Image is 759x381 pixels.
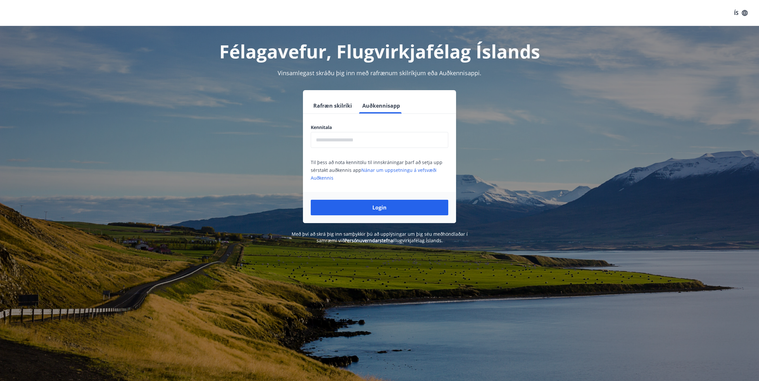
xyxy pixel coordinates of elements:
[730,7,751,19] button: ÍS
[311,124,448,131] label: Kennitala
[344,237,393,244] a: Persónuverndarstefna
[311,98,355,113] button: Rafræn skilríki
[360,98,403,113] button: Auðkennisapp
[154,39,605,64] h1: Félagavefur, Flugvirkjafélag Íslands
[311,159,442,181] span: Til þess að nota kennitölu til innskráningar þarf að setja upp sérstakt auðkennis app
[311,200,448,215] button: Login
[311,167,437,181] a: Nánar um uppsetningu á vefsvæði Auðkennis
[292,231,468,244] span: Með því að skrá þig inn samþykkir þú að upplýsingar um þig séu meðhöndlaðar í samræmi við Flugvir...
[278,69,481,77] span: Vinsamlegast skráðu þig inn með rafrænum skilríkjum eða Auðkennisappi.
